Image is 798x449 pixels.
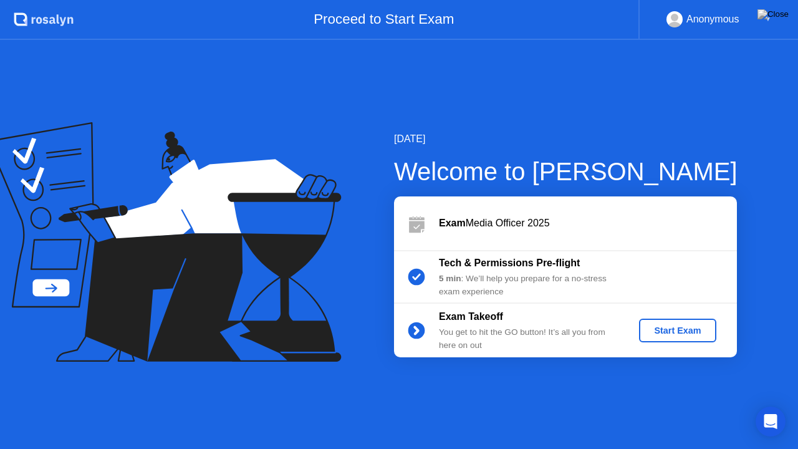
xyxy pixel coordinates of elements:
[394,132,738,147] div: [DATE]
[756,407,786,437] div: Open Intercom Messenger
[644,326,711,336] div: Start Exam
[439,273,618,298] div: : We’ll help you prepare for a no-stress exam experience
[686,11,739,27] div: Anonymous
[439,216,737,231] div: Media Officer 2025
[439,326,618,352] div: You get to hit the GO button! It’s all you from here on out
[439,311,503,322] b: Exam Takeoff
[439,258,580,268] b: Tech & Permissions Pre-flight
[394,153,738,190] div: Welcome to [PERSON_NAME]
[439,274,461,283] b: 5 min
[439,218,466,228] b: Exam
[757,9,789,19] img: Close
[639,319,716,342] button: Start Exam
